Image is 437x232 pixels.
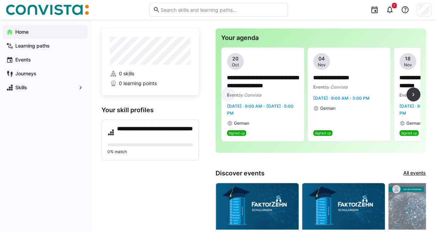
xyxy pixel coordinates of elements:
span: 0 learning points [119,80,157,87]
span: 20 [232,55,238,62]
img: image [302,183,385,230]
img: image [216,183,299,230]
span: 18 [405,55,411,62]
a: 0 skills [110,70,191,77]
span: Event [313,84,324,90]
span: Signed up [401,131,417,135]
span: Nov [404,62,412,68]
p: 0% match [107,149,193,155]
span: German [320,106,335,111]
span: 0 skills [119,70,134,77]
input: Search skills and learning paths… [160,7,284,13]
span: by Convista [238,92,261,98]
span: German [406,121,422,126]
h3: Your agenda [221,34,420,42]
span: by Convista [324,84,348,90]
span: Event [399,92,411,98]
span: Nov [318,62,326,68]
span: Signed up [315,131,331,135]
a: All events [403,169,426,177]
span: Oct [232,62,239,68]
span: 7 [393,3,395,8]
span: 04 [318,55,325,62]
h3: Discover events [216,169,265,177]
span: German [234,121,249,126]
span: Signed up [228,131,245,135]
h3: Your skill profiles [102,106,199,114]
span: [DATE] · 9:00 AM - 5:00 PM [313,96,370,101]
span: [DATE] · 9:00 AM - [DATE] · 5:00 PM [227,103,293,116]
